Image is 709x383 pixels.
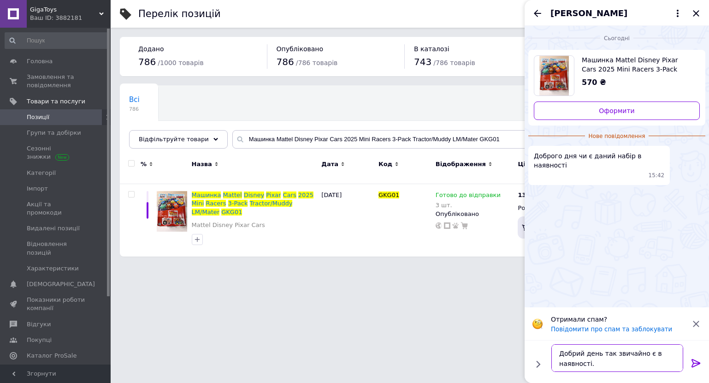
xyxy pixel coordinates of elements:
span: Racers [206,200,226,207]
span: LM/Mater [192,209,219,215]
span: Додано [138,45,164,53]
button: Назад [532,8,543,19]
span: 786 [277,56,294,67]
span: Нове повідомлення [585,132,649,140]
span: Готово до відправки [436,191,501,201]
span: Показники роботи компанії [27,296,85,312]
div: 3 шт. [436,202,501,209]
span: Cars [283,191,296,198]
button: Повідомити про спам та заблокувати [551,326,672,333]
span: Відфільтруйте товари [139,136,209,143]
span: Всі [129,96,140,104]
span: Головна [27,57,53,66]
span: Акції та промокоди [27,200,85,217]
div: [DATE] [319,184,376,257]
span: Ціна [518,160,533,168]
button: Показати кнопки [532,358,544,370]
span: Відгуки [27,320,51,329]
p: Отримали спам? [551,315,685,324]
input: Пошук [5,32,109,49]
span: 2025 [298,191,313,198]
span: 786 [138,56,156,67]
span: Назва [192,160,212,168]
a: МашинкаMattelDisneyPixarCars2025MiniRacers3-PackTractor/MuddyLM/MaterGKG01 [192,191,313,215]
div: Роздріб [518,204,573,212]
span: GigaToys [30,6,99,14]
span: GKG01 [378,191,399,198]
img: :face_with_monocle: [532,318,543,329]
a: Переглянути товар [534,55,700,96]
span: Групи та добірки [27,129,81,137]
span: [DEMOGRAPHIC_DATA] [27,280,95,288]
span: 570 ₴ [582,78,606,87]
span: Замовлення та повідомлення [27,73,85,90]
span: 743 [414,56,431,67]
span: / 786 товарів [433,59,475,66]
span: 786 [129,106,140,113]
span: Відображення [436,160,486,168]
button: Закрити [691,8,702,19]
span: Дата [321,160,338,168]
div: Перелік позицій [138,9,221,19]
span: Покупці [27,336,52,344]
span: Mattel [223,191,242,198]
span: / 1000 товарів [158,59,203,66]
span: % [141,160,147,168]
button: [PERSON_NAME] [550,7,683,19]
span: 3-Pack [228,200,248,207]
b: 13.67 [518,191,537,198]
span: / 786 товарів [296,59,337,66]
img: Машинка Mattel Disney Pixar Cars 2025 Mini Racers 3-Pack Tractor/Muddy LM/Mater GKG01 [157,191,187,231]
span: Видалені позиції [27,224,80,233]
span: Доброго дня чи є даний набір в наявності [534,151,664,170]
span: Категорії [27,169,56,177]
span: Позиції [27,113,49,121]
div: Опубліковано [436,210,514,218]
div: 12.10.2025 [528,33,705,42]
span: Mini [192,200,204,207]
div: $ [518,191,543,199]
span: [PERSON_NAME] [550,7,627,19]
span: Товари та послуги [27,97,85,106]
span: Сезонні знижки [27,144,85,161]
span: Disney [244,191,264,198]
span: GKG01 [221,209,242,215]
span: Сьогодні [600,35,633,42]
span: Каталог ProSale [27,352,77,360]
span: Імпорт [27,185,48,193]
span: Відновлення позицій [27,240,85,257]
span: Pixar [266,191,281,198]
img: 6825545992_w640_h640_mashinka-mattel-disney.jpg [539,56,569,96]
a: Оформити [534,102,700,120]
textarea: Добрий день так звичайно є в наявності. [551,344,683,372]
a: Mattel Disney Pixar Cars [192,221,265,229]
span: Машинка Mattel Disney Pixar Cars 2025 Mini Racers 3-Pack Tractor/Muddy LM/Mater GKG01 [582,55,692,74]
span: 15:42 12.10.2025 [649,172,665,180]
div: Ваш ID: 3882181 [30,14,111,22]
span: Характеристики [27,264,79,273]
span: Машинка [192,191,221,198]
span: Опубліковано [277,45,324,53]
span: Код [378,160,392,168]
input: Пошук по назві позиції, артикулу і пошуковим запитам [232,130,691,149]
span: В каталозі [414,45,449,53]
span: Tractor/Muddy [250,200,293,207]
